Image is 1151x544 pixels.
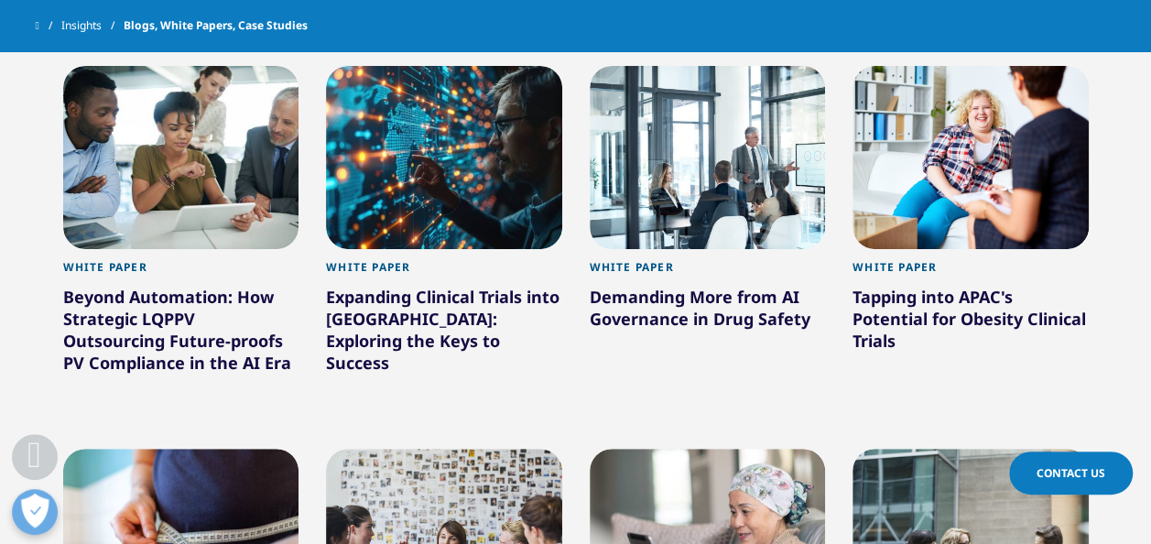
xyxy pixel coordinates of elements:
div: White Paper [63,260,299,285]
a: Insights [61,9,124,42]
div: White Paper [326,260,562,285]
a: White Paper Demanding More from AI Governance in Drug Safety [590,249,826,376]
a: White Paper Tapping into APAC's Potential for Obesity Clinical Trials [852,249,1089,398]
div: White Paper [852,260,1089,285]
div: Beyond Automation: How Strategic LQPPV Outsourcing Future-proofs PV Compliance in the AI Era [63,286,299,381]
a: White Paper Expanding Clinical Trials into [GEOGRAPHIC_DATA]: Exploring the Keys to Success [326,249,562,420]
div: Expanding Clinical Trials into [GEOGRAPHIC_DATA]: Exploring the Keys to Success [326,286,562,381]
div: Tapping into APAC's Potential for Obesity Clinical Trials [852,286,1089,359]
a: White Paper Beyond Automation: How Strategic LQPPV Outsourcing Future-proofs PV Compliance in the... [63,249,299,420]
div: Demanding More from AI Governance in Drug Safety [590,286,826,337]
a: Contact Us [1009,452,1133,495]
span: Blogs, White Papers, Case Studies [124,9,308,42]
span: Contact Us [1037,465,1105,481]
button: Open Preferences [12,489,58,535]
div: White Paper [590,260,826,285]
